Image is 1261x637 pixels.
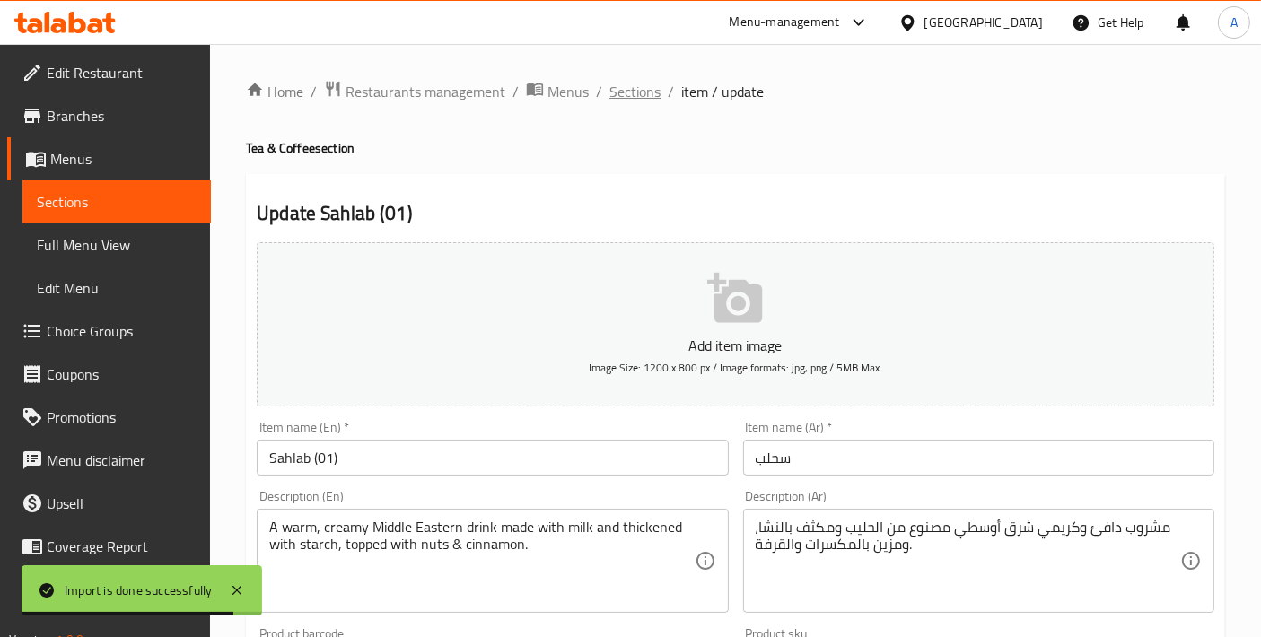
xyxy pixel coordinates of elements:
[547,81,589,102] span: Menus
[7,353,211,396] a: Coupons
[257,242,1214,406] button: Add item imageImage Size: 1200 x 800 px / Image formats: jpg, png / 5MB Max.
[47,62,197,83] span: Edit Restaurant
[324,80,505,103] a: Restaurants management
[7,525,211,568] a: Coverage Report
[596,81,602,102] li: /
[668,81,674,102] li: /
[681,81,764,102] span: item / update
[7,568,211,611] a: Grocery Checklist
[257,440,728,476] input: Enter name En
[65,580,212,600] div: Import is done successfully
[257,200,1214,227] h2: Update Sahlab (01)
[1230,13,1238,32] span: A
[924,13,1043,32] div: [GEOGRAPHIC_DATA]
[37,191,197,213] span: Sections
[47,406,197,428] span: Promotions
[512,81,519,102] li: /
[756,519,1180,604] textarea: مشروب دافئ وكريمي شرق أوسطي مصنوع من الحليب ومكثف بالنشا، ومزين بالمكسرات والقرفة.
[311,81,317,102] li: /
[246,81,303,102] a: Home
[7,396,211,439] a: Promotions
[22,223,211,266] a: Full Menu View
[22,266,211,310] a: Edit Menu
[50,148,197,170] span: Menus
[37,234,197,256] span: Full Menu View
[7,310,211,353] a: Choice Groups
[37,277,197,299] span: Edit Menu
[730,12,840,33] div: Menu-management
[609,81,661,102] a: Sections
[589,357,882,378] span: Image Size: 1200 x 800 px / Image formats: jpg, png / 5MB Max.
[246,139,1225,157] h4: Tea & Coffee section
[285,335,1187,356] p: Add item image
[7,94,211,137] a: Branches
[246,80,1225,103] nav: breadcrumb
[526,80,589,103] a: Menus
[47,320,197,342] span: Choice Groups
[47,105,197,127] span: Branches
[7,137,211,180] a: Menus
[743,440,1214,476] input: Enter name Ar
[47,363,197,385] span: Coupons
[7,482,211,525] a: Upsell
[47,449,197,471] span: Menu disclaimer
[47,493,197,514] span: Upsell
[47,536,197,557] span: Coverage Report
[346,81,505,102] span: Restaurants management
[22,180,211,223] a: Sections
[7,439,211,482] a: Menu disclaimer
[269,519,694,604] textarea: A warm, creamy Middle Eastern drink made with milk and thickened with starch, topped with nuts & ...
[7,51,211,94] a: Edit Restaurant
